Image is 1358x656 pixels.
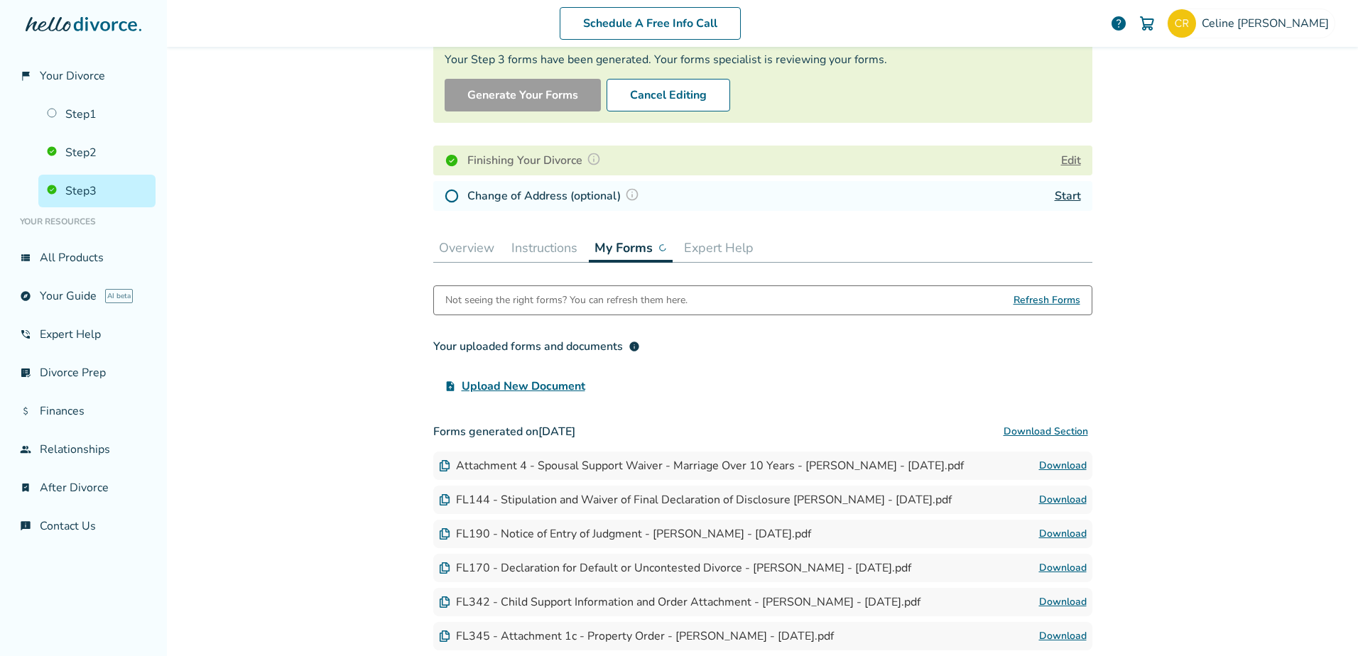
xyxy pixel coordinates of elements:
[462,378,585,395] span: Upload New Document
[439,628,834,644] div: FL345 - Attachment 1c - Property Order - [PERSON_NAME] - [DATE].pdf
[439,562,450,574] img: Document
[607,79,730,111] button: Cancel Editing
[20,482,31,493] span: bookmark_check
[11,60,156,92] a: flag_2Your Divorce
[1139,15,1156,32] img: Cart
[445,79,601,111] button: Generate Your Forms
[38,98,156,131] a: Step1
[40,68,105,84] span: Your Divorce
[658,244,667,252] img: ...
[439,560,911,576] div: FL170 - Declaration for Default or Uncontested Divorce - [PERSON_NAME] - [DATE].pdf
[20,520,31,532] span: chat_info
[20,70,31,82] span: flag_2
[560,7,741,40] a: Schedule A Free Info Call
[587,152,601,166] img: Question Mark
[445,52,1081,67] div: Your Step 3 forms have been generated. Your forms specialist is reviewing your forms.
[11,510,156,542] a: chat_infoContact Us
[467,187,643,205] h4: Change of Address (optional)
[439,528,450,540] img: Document
[11,471,156,504] a: bookmark_checkAfter Divorce
[1110,15,1127,32] a: help
[20,290,31,302] span: explore
[1202,16,1335,31] span: Celine [PERSON_NAME]
[1039,525,1087,542] a: Download
[1039,457,1087,474] a: Download
[1287,588,1358,656] iframe: Chat Widget
[999,417,1092,446] button: Download Section
[1055,188,1081,204] a: Start
[445,286,688,315] div: Not seeing the right forms? You can refresh them here.
[439,492,952,508] div: FL144 - Stipulation and Waiver of Final Declaration of Disclosure [PERSON_NAME] - [DATE].pdf
[439,630,450,642] img: Document
[38,175,156,207] a: Step3
[20,405,31,417] span: attach_money
[439,526,811,542] div: FL190 - Notice of Entry of Judgment - [PERSON_NAME] - [DATE].pdf
[433,417,1092,446] h3: Forms generated on [DATE]
[467,151,605,170] h4: Finishing Your Divorce
[20,367,31,378] span: list_alt_check
[445,381,456,392] span: upload_file
[629,341,640,352] span: info
[445,189,459,203] img: Not Started
[105,289,133,303] span: AI beta
[1039,594,1087,611] a: Download
[439,596,450,608] img: Document
[11,318,156,351] a: phone_in_talkExpert Help
[11,241,156,274] a: view_listAll Products
[625,187,639,202] img: Question Mark
[1039,491,1087,508] a: Download
[38,136,156,169] a: Step2
[1168,9,1196,38] img: celinekoroberson@gmail.com
[1039,559,1087,576] a: Download
[1039,628,1087,645] a: Download
[439,458,964,474] div: Attachment 4 - Spousal Support Waiver - Marriage Over 10 Years - [PERSON_NAME] - [DATE].pdf
[20,252,31,263] span: view_list
[433,234,500,262] button: Overview
[20,444,31,455] span: group
[439,460,450,471] img: Document
[439,594,920,610] div: FL342 - Child Support Information and Order Attachment - [PERSON_NAME] - [DATE].pdf
[445,153,459,168] img: Completed
[1061,152,1081,169] button: Edit
[439,494,450,505] img: Document
[433,338,640,355] div: Your uploaded forms and documents
[1014,286,1080,315] span: Refresh Forms
[11,356,156,389] a: list_alt_checkDivorce Prep
[678,234,759,262] button: Expert Help
[11,395,156,427] a: attach_moneyFinances
[11,207,156,236] li: Your Resources
[20,329,31,340] span: phone_in_talk
[11,280,156,312] a: exploreYour GuideAI beta
[506,234,583,262] button: Instructions
[589,234,673,263] button: My Forms
[11,433,156,466] a: groupRelationships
